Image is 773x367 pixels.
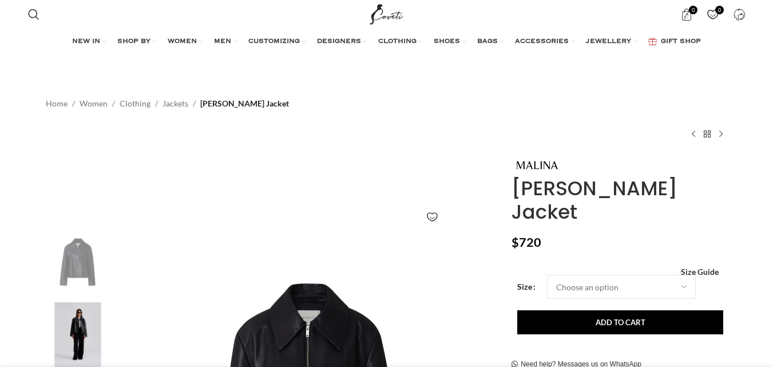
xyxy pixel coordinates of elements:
[162,97,188,110] a: Jackets
[248,37,300,46] span: CUSTOMIZING
[714,127,728,141] a: Next product
[515,37,569,46] span: ACCESSORIES
[117,30,156,53] a: SHOP BY
[701,3,724,26] div: My Wishlist
[687,127,700,141] a: Previous product
[367,9,406,18] a: Site logo
[477,30,504,53] a: BAGS
[214,30,237,53] a: MEN
[248,30,306,53] a: CUSTOMIZING
[434,37,460,46] span: SHOES
[72,30,106,53] a: NEW IN
[515,30,574,53] a: ACCESSORIES
[648,30,701,53] a: GIFT SHOP
[72,37,100,46] span: NEW IN
[378,37,417,46] span: CLOTHING
[378,30,422,53] a: CLOTHING
[477,37,498,46] span: BAGS
[317,37,361,46] span: DESIGNERS
[701,3,724,26] a: 0
[214,37,231,46] span: MEN
[586,37,631,46] span: JEWELLERY
[586,30,637,53] a: JEWELLERY
[512,235,541,250] bdi: 720
[168,30,203,53] a: WOMEN
[200,97,289,110] span: [PERSON_NAME] Jacket
[512,160,563,170] img: By Malina
[517,281,536,293] label: Size
[43,230,113,297] img: By Malina
[22,30,751,53] div: Main navigation
[120,97,150,110] a: Clothing
[512,177,727,224] h1: [PERSON_NAME] Jacket
[117,37,150,46] span: SHOP BY
[434,30,466,53] a: SHOES
[46,97,68,110] a: Home
[648,38,657,45] img: GiftBag
[661,37,701,46] span: GIFT SHOP
[46,97,289,110] nav: Breadcrumb
[517,310,723,334] button: Add to cart
[715,6,724,14] span: 0
[168,37,197,46] span: WOMEN
[22,3,45,26] a: Search
[80,97,108,110] a: Women
[317,30,367,53] a: DESIGNERS
[689,6,697,14] span: 0
[675,3,698,26] a: 0
[512,235,519,250] span: $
